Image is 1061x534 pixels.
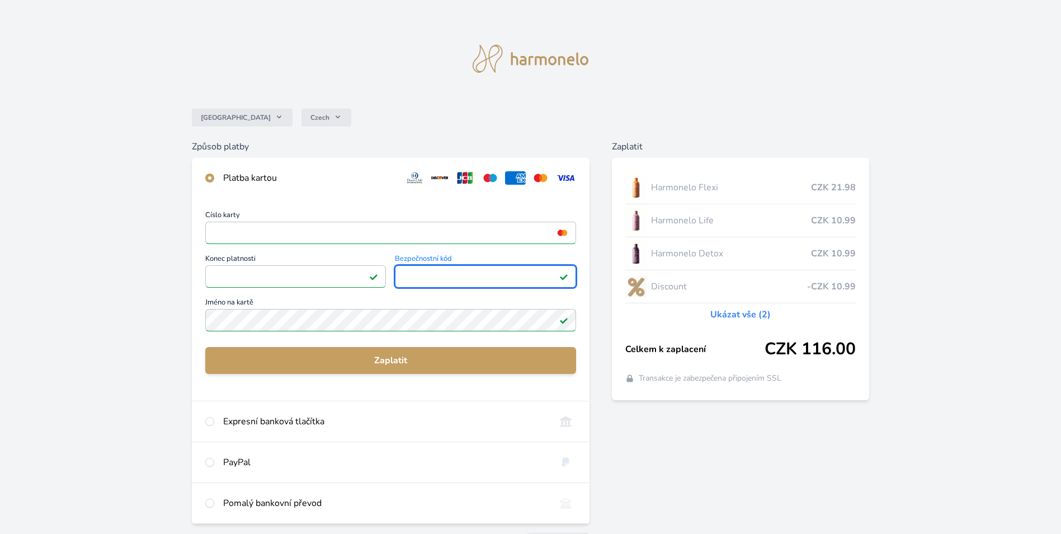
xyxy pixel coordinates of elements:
[223,456,546,469] div: PayPal
[625,174,647,202] img: CLEAN_FLEXI_se_stinem_x-hi_(1)-lo.jpg
[192,109,293,127] button: [GEOGRAPHIC_DATA]
[625,240,647,268] img: DETOX_se_stinem_x-lo.jpg
[480,171,501,185] img: maestro.svg
[625,207,647,235] img: CLEAN_LIFE_se_stinem_x-lo.jpg
[400,269,570,284] iframe: Iframe pro bezpečnostní kód
[625,343,765,356] span: Celkem k zaplacení
[559,272,568,281] img: Platné pole
[651,181,812,194] span: Harmonelo Flexi
[473,45,589,73] img: logo.svg
[625,273,647,301] img: discount-lo.png
[205,255,386,265] span: Konec platnosti
[555,456,576,469] img: paypal.svg
[205,309,576,331] input: Jméno na kartěPlatné pole
[210,269,381,284] iframe: Iframe pro datum vypršení platnosti
[530,171,551,185] img: mc.svg
[223,415,546,428] div: Expresní banková tlačítka
[205,212,576,222] span: Číslo karty
[192,140,590,153] h6: Způsob platby
[639,373,781,384] span: Transakce je zabezpečena připojením SSL
[223,171,395,185] div: Platba kartou
[205,299,576,309] span: Jméno na kartě
[205,347,576,374] button: Zaplatit
[430,171,450,185] img: discover.svg
[651,214,812,227] span: Harmonelo Life
[811,181,856,194] span: CZK 21.98
[214,354,567,367] span: Zaplatit
[301,109,351,127] button: Czech
[555,415,576,428] img: onlineBanking_CZ.svg
[404,171,425,185] img: diners.svg
[765,339,856,359] span: CZK 116.00
[505,171,526,185] img: amex.svg
[651,247,812,260] span: Harmonelo Detox
[455,171,475,185] img: jcb.svg
[559,316,568,325] img: Platné pole
[811,214,856,227] span: CZK 10.99
[223,496,546,510] div: Pomalý bankovní převod
[395,255,576,265] span: Bezpečnostní kód
[555,171,576,185] img: visa.svg
[811,247,856,260] span: CZK 10.99
[310,113,329,122] span: Czech
[651,280,808,293] span: Discount
[210,225,571,241] iframe: Iframe pro číslo karty
[807,280,856,293] span: -CZK 10.99
[555,228,570,238] img: mc
[201,113,271,122] span: [GEOGRAPHIC_DATA]
[369,272,378,281] img: Platné pole
[612,140,870,153] h6: Zaplatit
[710,308,771,321] a: Ukázat vše (2)
[555,496,576,510] img: bankTransfer_IBAN.svg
